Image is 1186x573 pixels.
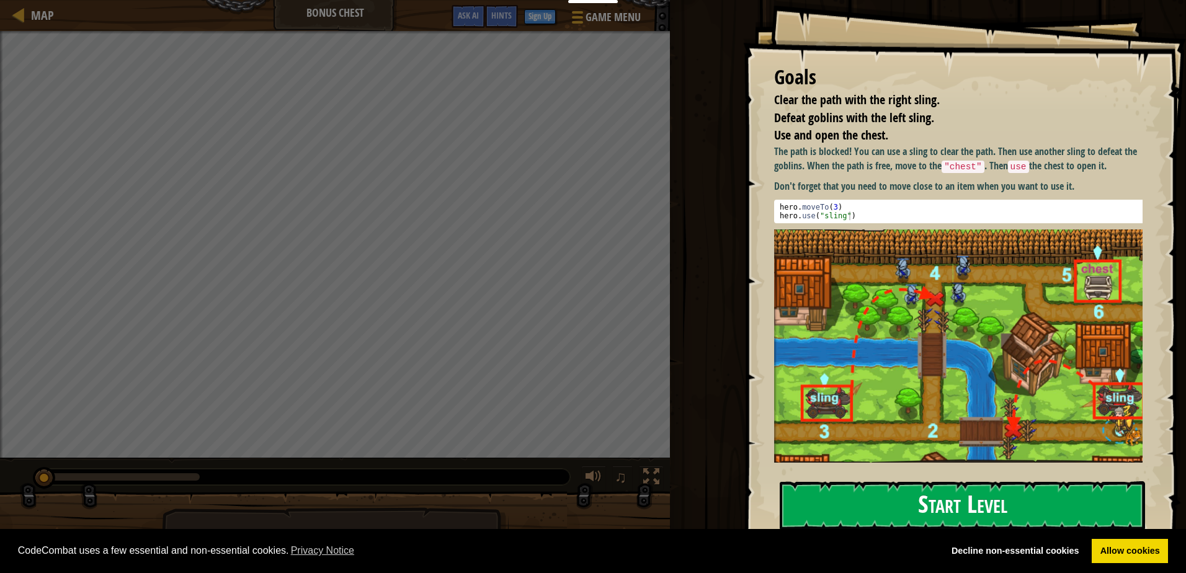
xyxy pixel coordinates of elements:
li: Use and open the chest. [759,127,1139,144]
code: "chest" [942,161,984,173]
button: Adjust volume [581,466,606,491]
li: Defeat goblins with the left sling. [759,109,1139,127]
span: Hints [491,9,512,21]
a: allow cookies [1092,539,1168,564]
a: Map [25,7,54,24]
a: learn more about cookies [289,541,357,560]
a: deny cookies [943,539,1087,564]
span: Game Menu [586,9,641,25]
div: Goals [774,63,1143,92]
code: use [1008,161,1029,173]
button: Start Level [780,481,1145,530]
span: CodeCombat uses a few essential and non-essential cookies. [18,541,934,560]
button: Ask AI [452,5,485,28]
span: Clear the path with the right sling. [774,91,940,108]
button: ♫ [612,466,633,491]
span: Map [31,7,54,24]
span: Use and open the chest. [774,127,888,143]
li: Clear the path with the right sling. [759,91,1139,109]
p: Don't forget that you need to move close to an item when you want to use it. [774,179,1152,193]
button: Sign Up [524,9,556,24]
button: Toggle fullscreen [639,466,664,491]
span: ♫ [615,468,627,486]
span: Ask AI [458,9,479,21]
button: Game Menu [562,5,648,34]
span: Defeat goblins with the left sling. [774,109,934,126]
p: The path is blocked! You can use a sling to clear the path. Then use another sling to defeat the ... [774,144,1152,173]
img: M7l6a [774,229,1152,463]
